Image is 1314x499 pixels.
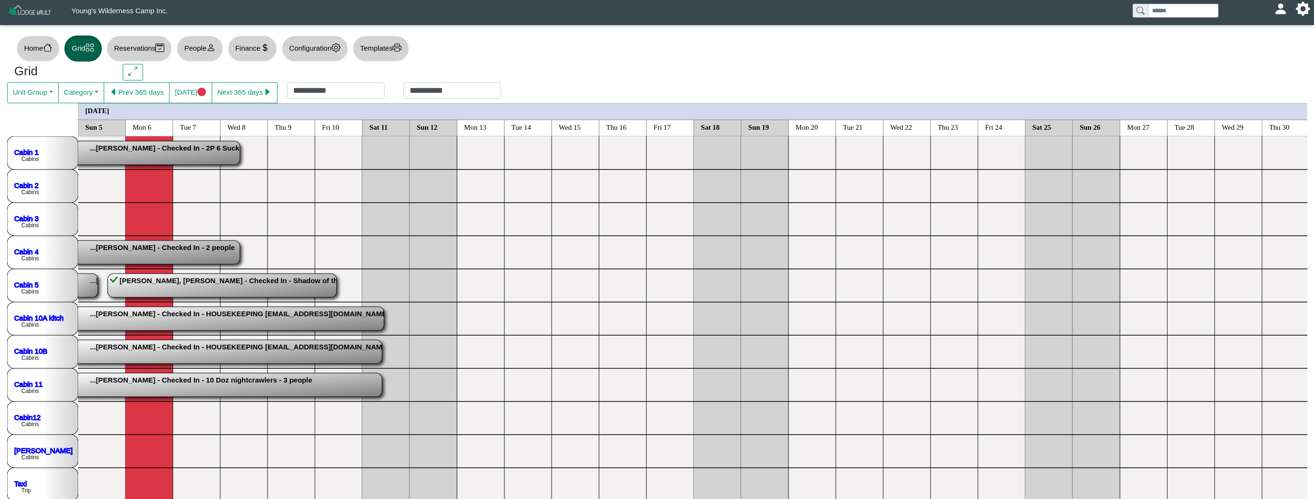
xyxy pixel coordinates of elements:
text: Cabins [21,388,39,394]
button: Gridgrid [64,36,102,62]
svg: house [43,43,52,52]
text: Sat 11 [369,123,388,131]
button: Configurationgear [282,36,348,62]
text: Tue 7 [180,123,197,131]
svg: arrows angle expand [128,67,137,76]
a: Cabin 10B [14,347,47,355]
text: [DATE] [85,107,109,114]
text: Fri 17 [653,123,671,131]
text: Mon 13 [464,123,486,131]
svg: printer [393,43,402,52]
text: Tue 21 [843,123,863,131]
a: Cabin 2 [14,181,39,189]
button: caret left fillPrev 365 days [104,82,170,103]
text: Thu 9 [275,123,291,131]
svg: gear fill [1299,5,1306,12]
text: Mon 27 [1127,123,1150,131]
text: Sat 18 [701,123,720,131]
svg: gear [331,43,340,52]
input: Check in [287,82,384,98]
svg: search [1136,7,1144,14]
svg: grid [85,43,94,52]
button: arrows angle expand [123,64,143,81]
a: Cabin 5 [14,280,39,288]
text: Thu 30 [1269,123,1289,131]
text: Trip [21,487,31,494]
a: Cabin 4 [14,247,39,255]
svg: currency dollar [260,43,269,52]
text: Cabins [21,355,39,361]
button: Reservationscalendar2 check [107,36,172,62]
svg: circle fill [197,88,206,97]
button: Templatesprinter [353,36,409,62]
button: Homehouse [17,36,60,62]
a: Cabin 1 [14,148,39,156]
svg: person [206,43,215,52]
text: Sun 12 [417,123,438,131]
text: Thu 23 [938,123,958,131]
input: Check out [403,82,501,98]
text: Cabins [21,321,39,328]
a: Cabin 10A kitch [14,313,63,321]
text: Fri 24 [985,123,1002,131]
img: Z [8,4,53,20]
text: Sun 5 [85,123,102,131]
button: Next 365 dayscaret right fill [212,82,277,103]
text: Cabins [21,288,39,295]
button: Financecurrency dollar [228,36,277,62]
text: Mon 6 [133,123,152,131]
svg: calendar2 check [155,43,164,52]
text: Sat 25 [1032,123,1051,131]
text: Mon 20 [796,123,818,131]
text: Fri 10 [322,123,339,131]
button: Category [58,82,104,103]
a: Cabin 11 [14,380,43,388]
button: Unit Group [7,82,59,103]
svg: caret left fill [109,88,118,97]
text: Wed 15 [559,123,581,131]
text: Thu 16 [606,123,626,131]
text: Wed 8 [227,123,245,131]
text: Cabins [21,222,39,229]
text: Cabins [21,421,39,428]
text: Cabins [21,454,39,461]
text: Cabins [21,255,39,262]
button: Peopleperson [177,36,223,62]
a: Taxi [14,479,27,487]
button: [DATE]circle fill [169,82,212,103]
a: Cabin 3 [14,214,39,222]
svg: caret right fill [263,88,272,97]
text: Cabins [21,156,39,162]
text: Sun 26 [1080,123,1100,131]
text: Wed 29 [1222,123,1243,131]
a: Cabin12 [14,413,41,421]
text: Tue 28 [1174,123,1194,131]
h3: Grid [14,64,108,79]
text: Tue 14 [511,123,531,131]
text: Cabins [21,189,39,196]
svg: person fill [1277,5,1284,12]
text: Wed 22 [890,123,912,131]
text: Sun 19 [748,123,769,131]
a: [PERSON_NAME] [14,446,72,454]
